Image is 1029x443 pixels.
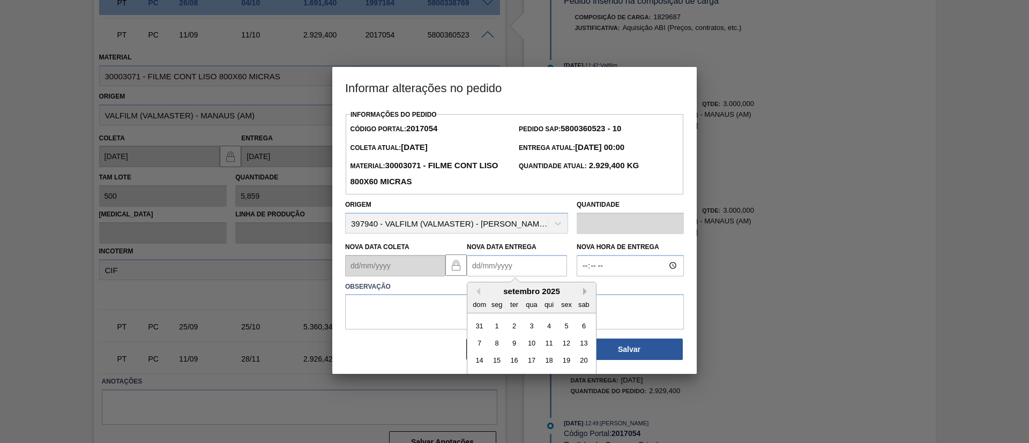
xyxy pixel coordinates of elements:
div: Choose quinta-feira, 4 de setembro de 2025 [542,318,556,333]
strong: [DATE] 00:00 [575,142,624,152]
div: sex [559,297,573,311]
div: Choose quarta-feira, 17 de setembro de 2025 [524,353,539,367]
label: Origem [345,201,371,208]
div: qui [542,297,556,311]
input: dd/mm/yyyy [345,255,445,276]
label: Observação [345,279,684,295]
span: Coleta Atual: [350,144,427,152]
div: qua [524,297,539,311]
div: Choose sexta-feira, 12 de setembro de 2025 [559,336,573,350]
div: ter [507,297,521,311]
div: Choose segunda-feira, 1 de setembro de 2025 [490,318,504,333]
button: Next Month [583,288,591,295]
div: Choose sexta-feira, 26 de setembro de 2025 [559,371,573,385]
label: Nova Data Entrega [467,243,536,251]
div: Choose terça-feira, 2 de setembro de 2025 [507,318,521,333]
strong: [DATE] [401,142,428,152]
button: Previous Month [473,288,480,295]
div: Choose domingo, 7 de setembro de 2025 [472,336,487,350]
div: month 2025-09 [471,317,592,403]
div: Choose sábado, 6 de setembro de 2025 [577,318,591,333]
div: Choose sexta-feira, 5 de setembro de 2025 [559,318,573,333]
div: Choose sábado, 20 de setembro de 2025 [577,353,591,367]
label: Informações do Pedido [351,111,437,118]
div: Choose segunda-feira, 22 de setembro de 2025 [490,371,504,385]
strong: 2017054 [406,124,437,133]
strong: 30003071 - FILME CONT LISO 800X60 MICRAS [350,161,498,186]
span: Código Portal: [350,125,437,133]
label: Nova Data Coleta [345,243,409,251]
div: sab [577,297,591,311]
div: Choose sábado, 27 de setembro de 2025 [577,371,591,385]
div: setembro 2025 [467,287,596,296]
span: Entrega Atual: [519,144,624,152]
h3: Informar alterações no pedido [332,67,697,108]
div: Choose quinta-feira, 18 de setembro de 2025 [542,353,556,367]
button: Fechar [466,339,573,360]
div: Choose terça-feira, 16 de setembro de 2025 [507,353,521,367]
div: dom [472,297,487,311]
div: Choose terça-feira, 23 de setembro de 2025 [507,371,521,385]
strong: 2.929,400 KG [587,161,639,170]
div: Choose segunda-feira, 8 de setembro de 2025 [490,336,504,350]
span: Pedido SAP: [519,125,621,133]
div: Choose quarta-feira, 24 de setembro de 2025 [524,371,539,385]
strong: 5800360523 - 10 [561,124,621,133]
div: Choose quarta-feira, 3 de setembro de 2025 [524,318,539,333]
div: Choose domingo, 31 de agosto de 2025 [472,318,487,333]
div: Choose domingo, 14 de setembro de 2025 [472,353,487,367]
div: Choose sábado, 13 de setembro de 2025 [577,336,591,350]
label: Quantidade [577,201,620,208]
div: seg [490,297,504,311]
div: Choose terça-feira, 9 de setembro de 2025 [507,336,521,350]
div: Choose sexta-feira, 19 de setembro de 2025 [559,353,573,367]
div: Choose quarta-feira, 10 de setembro de 2025 [524,336,539,350]
label: Nova Hora de Entrega [577,239,684,255]
span: Material: [350,162,498,186]
div: Choose segunda-feira, 15 de setembro de 2025 [490,353,504,367]
div: Choose quinta-feira, 11 de setembro de 2025 [542,336,556,350]
div: Choose domingo, 21 de setembro de 2025 [472,371,487,385]
img: locked [450,259,463,272]
button: locked [445,254,467,276]
div: Choose quinta-feira, 25 de setembro de 2025 [542,371,556,385]
button: Salvar [576,339,683,360]
span: Quantidade Atual: [519,162,639,170]
input: dd/mm/yyyy [467,255,567,276]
